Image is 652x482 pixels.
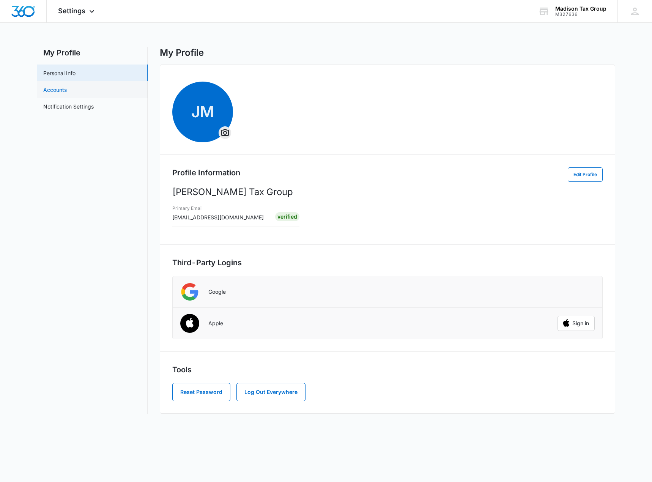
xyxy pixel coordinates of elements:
div: account name [555,6,606,12]
div: Verified [275,212,299,221]
span: JMOverflow Menu [172,82,233,142]
button: Sign in [558,316,595,331]
img: Google [180,282,199,301]
h2: Profile Information [172,167,240,178]
div: account id [555,12,606,17]
a: Accounts [43,86,67,94]
span: Settings [58,7,85,15]
span: [EMAIL_ADDRESS][DOMAIN_NAME] [172,214,264,221]
p: Apple [208,320,223,327]
button: Overflow Menu [219,127,231,139]
h2: My Profile [37,47,148,58]
button: Log Out Everywhere [236,383,306,401]
iframe: Sign in with Google Button [554,284,598,300]
p: [PERSON_NAME] Tax Group [172,185,603,199]
p: Google [208,288,226,295]
a: Personal Info [43,69,76,77]
img: Apple [175,310,204,338]
span: JM [172,82,233,142]
h1: My Profile [160,47,204,58]
h2: Third-Party Logins [172,257,603,268]
a: Notification Settings [43,102,94,110]
button: Reset Password [172,383,230,401]
h2: Tools [172,364,603,375]
button: Edit Profile [568,167,603,182]
h3: Primary Email [172,205,264,212]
